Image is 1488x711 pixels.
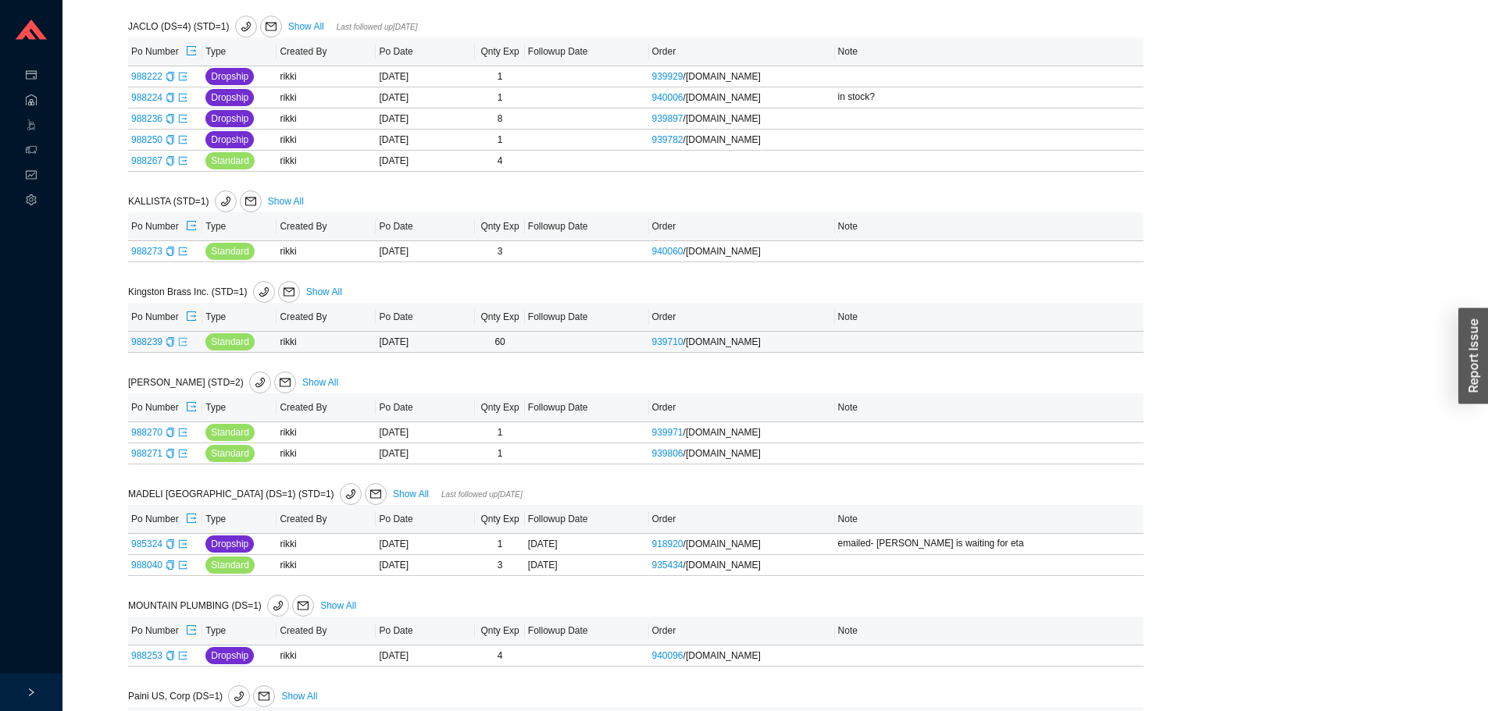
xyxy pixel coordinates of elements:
th: Followup Date [525,303,649,332]
td: [DATE] [376,151,475,172]
button: export [185,306,198,328]
button: Dropship [205,535,254,553]
th: Order [649,505,835,534]
button: phone [215,190,237,212]
th: Note [835,212,1144,241]
td: [DATE] [376,66,475,87]
td: 60 [475,332,524,353]
button: Standard [205,445,255,462]
div: Copy [166,536,175,552]
a: Show All [268,196,304,207]
button: Dropship [205,89,254,106]
td: [DATE] [376,645,475,667]
button: mail [292,595,314,617]
a: export [178,427,187,438]
span: mail [275,377,295,388]
button: Standard [205,424,255,441]
button: phone [228,685,250,707]
span: copy [166,93,175,102]
button: phone [235,16,257,37]
a: export [178,336,187,347]
td: [DATE] [376,332,475,353]
th: Po Number [128,393,202,422]
td: rikki [277,534,376,555]
td: [DATE] [376,241,475,262]
td: / [DOMAIN_NAME] [649,130,835,151]
a: 988222 [131,71,162,82]
a: Show All [302,377,338,388]
td: [DATE] [376,555,475,576]
td: / [DOMAIN_NAME] [649,66,835,87]
span: export [186,45,197,58]
span: mail [241,196,261,207]
span: Last followed up [DATE] [337,23,418,31]
td: / [DOMAIN_NAME] [649,332,835,353]
span: export [186,311,197,323]
th: Type [202,37,277,66]
td: 1 [475,87,524,108]
td: / [DOMAIN_NAME] [649,241,835,262]
th: Po Date [376,303,475,332]
th: Po Number [128,303,202,332]
span: emailed- [PERSON_NAME] is waiting for eta [838,538,1024,549]
span: copy [166,114,175,123]
a: export [178,113,187,124]
th: Order [649,393,835,422]
td: [DATE] [376,108,475,130]
span: Standard [211,244,249,259]
span: phone [229,691,249,702]
th: Followup Date [525,505,649,534]
td: rikki [277,66,376,87]
a: 988040 [131,560,162,571]
span: phone [268,600,288,611]
a: 935434 [652,560,683,571]
span: Dropship [211,111,248,126]
a: Show All [393,489,429,499]
th: Created By [277,303,376,332]
td: rikki [277,87,376,108]
button: phone [249,371,271,393]
a: Show All [288,21,324,32]
td: [DATE] [376,443,475,464]
span: phone [254,286,274,297]
th: Created By [277,212,376,241]
div: Copy [166,111,175,126]
th: Po Date [376,212,475,241]
button: mail [240,190,262,212]
th: Po Number [128,37,202,66]
div: Copy [166,132,175,148]
span: JACLO (DS=4) (STD=1) [128,21,285,32]
th: Created By [277,505,376,534]
th: Qnty Exp [475,303,524,332]
a: Show All [281,691,317,702]
button: Dropship [205,647,254,664]
span: MADELI [GEOGRAPHIC_DATA] (DS=1) (STD=1) [128,489,390,499]
th: Qnty Exp [475,393,524,422]
th: Po Number [128,212,202,241]
a: Show All [306,286,342,297]
span: KALLISTA (STD=1) [128,196,265,207]
span: export [178,135,187,144]
button: Standard [205,152,255,169]
span: Standard [211,425,249,440]
button: phone [340,483,362,505]
div: [DATE] [528,536,646,552]
span: copy [166,247,175,256]
span: MOUNTAIN PLUMBING (DS=1) [128,600,317,611]
span: copy [166,135,175,144]
span: in stock? [838,91,875,102]
td: [DATE] [376,87,475,108]
span: export [178,93,187,102]
td: rikki [277,443,376,464]
span: copy [166,539,175,549]
td: [DATE] [376,422,475,443]
a: 939710 [652,336,683,347]
span: right [27,688,36,697]
div: Copy [166,446,175,461]
span: setting [26,189,37,214]
td: rikki [277,555,376,576]
th: Qnty Exp [475,505,524,534]
span: export [178,449,187,458]
span: export [178,114,187,123]
button: export [185,508,198,530]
